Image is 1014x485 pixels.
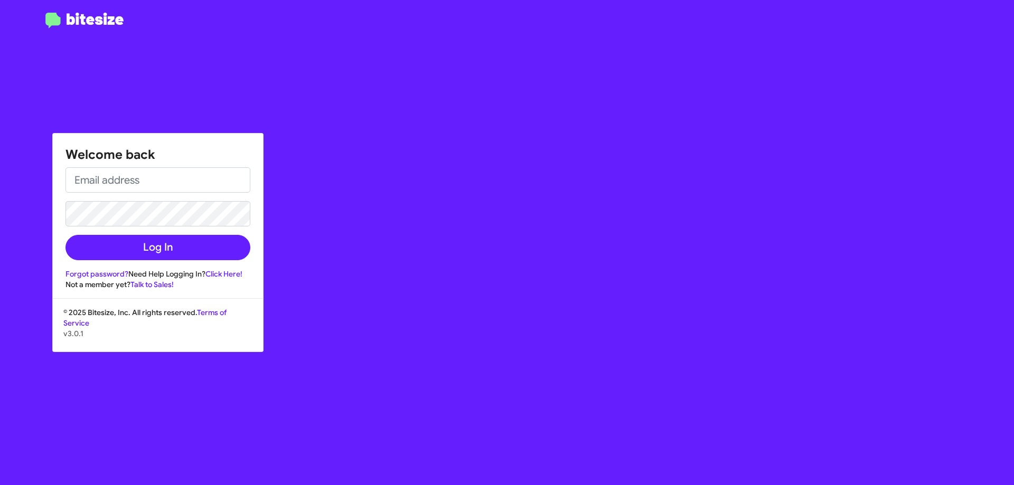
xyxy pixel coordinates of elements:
a: Click Here! [205,269,242,279]
p: v3.0.1 [63,328,252,339]
div: Not a member yet? [65,279,250,290]
div: © 2025 Bitesize, Inc. All rights reserved. [53,307,263,351]
a: Talk to Sales! [130,280,174,289]
h1: Welcome back [65,146,250,163]
input: Email address [65,167,250,193]
div: Need Help Logging In? [65,269,250,279]
a: Forgot password? [65,269,128,279]
button: Log In [65,235,250,260]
